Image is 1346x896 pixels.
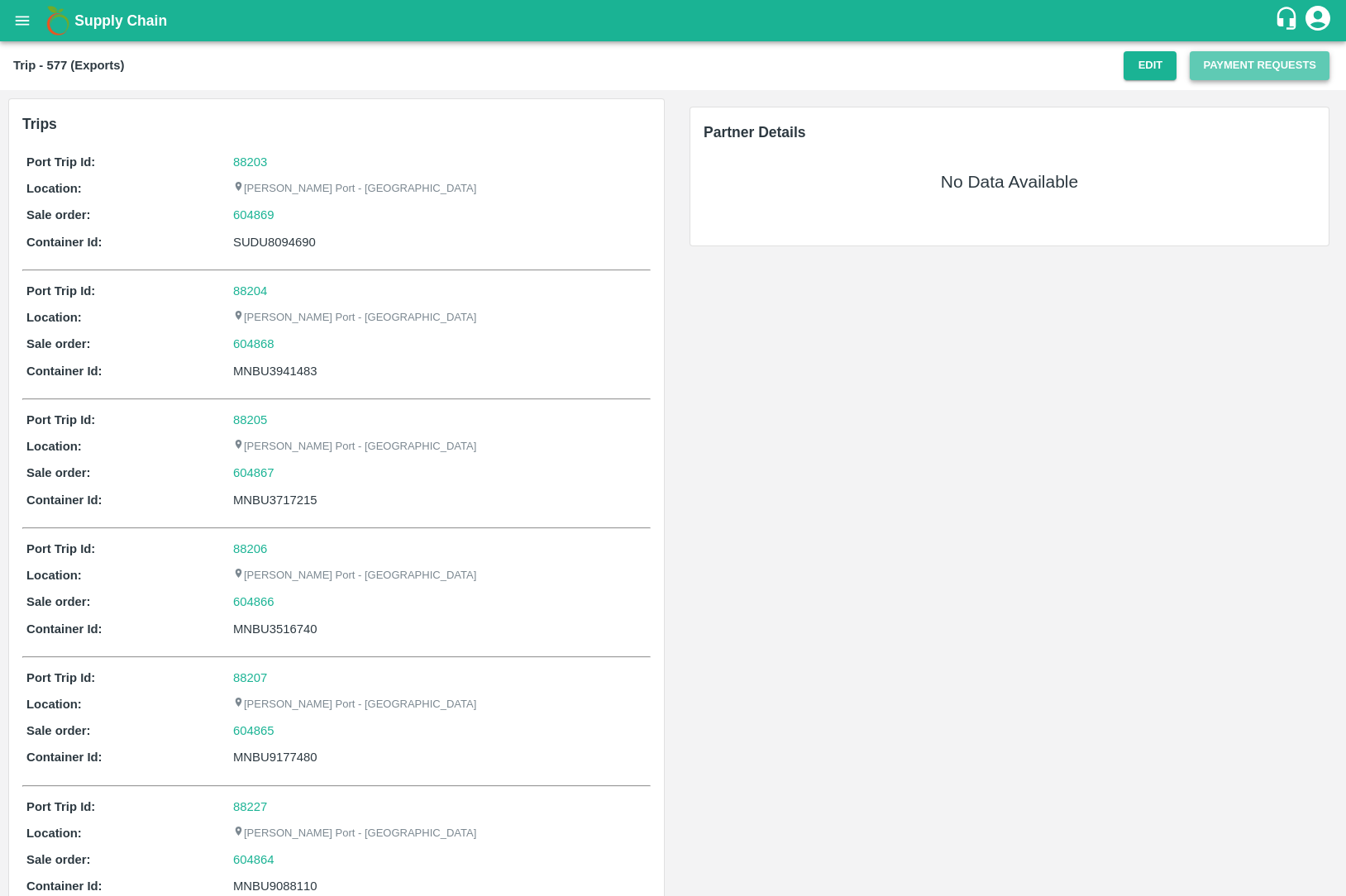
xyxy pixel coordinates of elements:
a: 88227 [233,800,267,813]
b: Container Id: [26,879,103,893]
b: Port Trip Id: [26,413,95,427]
b: Location: [26,827,82,840]
span: Partner Details [704,124,806,141]
b: Sale order: [26,853,91,866]
button: open drawer [3,2,41,40]
div: customer-support [1274,6,1303,36]
b: Location: [26,569,82,582]
p: [PERSON_NAME] Port - [GEOGRAPHIC_DATA] [233,826,476,841]
b: Location: [26,698,82,711]
b: Container Id: [26,622,103,636]
b: Sale order: [26,595,91,608]
div: MNBU9088110 [233,877,647,895]
b: Port Trip Id: [26,800,95,813]
a: 88207 [233,671,267,684]
p: [PERSON_NAME] Port - [GEOGRAPHIC_DATA] [233,181,476,197]
a: 604864 [233,851,274,869]
a: 88204 [233,284,267,298]
p: [PERSON_NAME] Port - [GEOGRAPHIC_DATA] [233,568,476,584]
div: SUDU8094690 [233,233,647,251]
b: Location: [26,311,82,324]
b: Sale order: [26,337,91,350]
a: 88205 [233,413,267,427]
h5: No Data Available [941,170,1078,193]
a: 604866 [233,593,274,611]
a: Supply Chain [74,9,1274,32]
p: [PERSON_NAME] Port - [GEOGRAPHIC_DATA] [233,310,476,326]
a: 604868 [233,335,274,353]
div: account of current user [1303,3,1333,38]
div: MNBU9177480 [233,748,647,766]
b: Supply Chain [74,12,167,29]
b: Container Id: [26,493,103,507]
a: 88206 [233,542,267,555]
a: 604867 [233,464,274,482]
p: [PERSON_NAME] Port - [GEOGRAPHIC_DATA] [233,439,476,455]
b: Sale order: [26,724,91,737]
a: 88203 [233,155,267,169]
b: Trip - 577 (Exports) [13,59,124,72]
a: 604865 [233,722,274,740]
button: Payment Requests [1190,51,1329,80]
img: logo [41,4,74,37]
b: Port Trip Id: [26,155,95,169]
p: [PERSON_NAME] Port - [GEOGRAPHIC_DATA] [233,697,476,713]
b: Sale order: [26,208,91,222]
b: Port Trip Id: [26,284,95,298]
button: Edit [1124,51,1177,80]
div: MNBU3516740 [233,620,647,638]
div: MNBU3941483 [233,362,647,380]
b: Port Trip Id: [26,542,95,555]
b: Port Trip Id: [26,671,95,684]
a: 604869 [233,206,274,224]
b: Container Id: [26,751,103,764]
b: Location: [26,182,82,195]
b: Sale order: [26,466,91,479]
b: Trips [22,116,57,132]
b: Location: [26,440,82,453]
div: MNBU3717215 [233,491,647,509]
b: Container Id: [26,236,103,249]
b: Container Id: [26,365,103,378]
